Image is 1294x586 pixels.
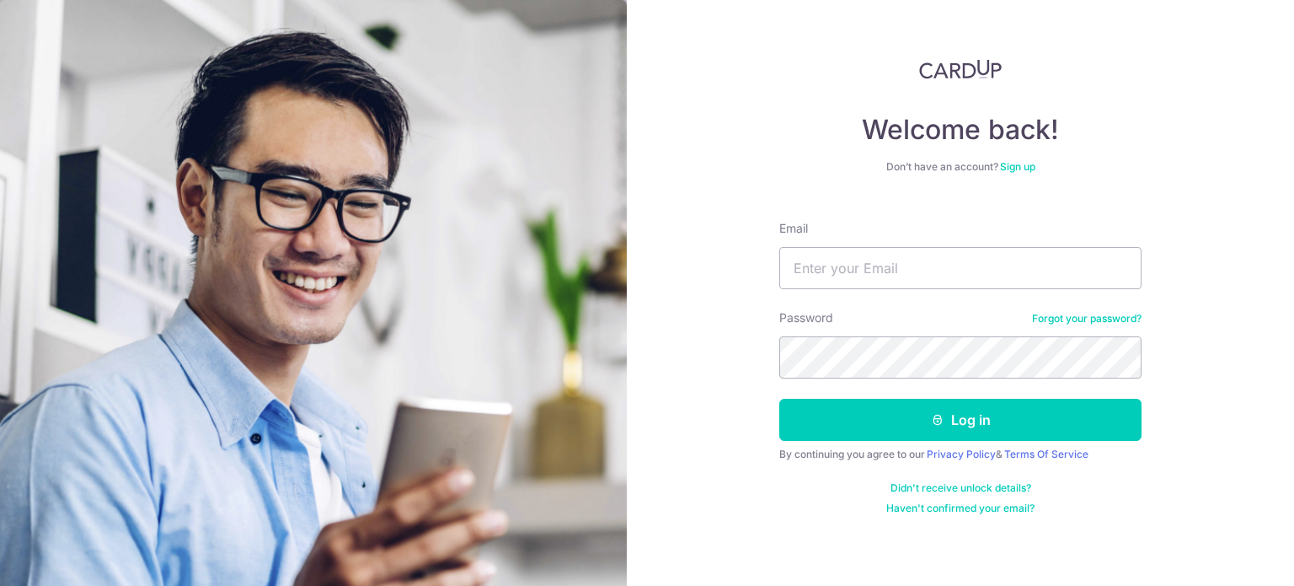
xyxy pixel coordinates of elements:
[779,220,808,237] label: Email
[779,448,1142,461] div: By continuing you agree to our &
[927,448,996,460] a: Privacy Policy
[886,502,1035,515] a: Haven't confirmed your email?
[890,481,1031,495] a: Didn't receive unlock details?
[779,113,1142,147] h4: Welcome back!
[779,160,1142,174] div: Don’t have an account?
[1004,448,1088,460] a: Terms Of Service
[1000,160,1035,173] a: Sign up
[919,59,1002,79] img: CardUp Logo
[779,309,833,326] label: Password
[1032,312,1142,325] a: Forgot your password?
[779,399,1142,441] button: Log in
[779,247,1142,289] input: Enter your Email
